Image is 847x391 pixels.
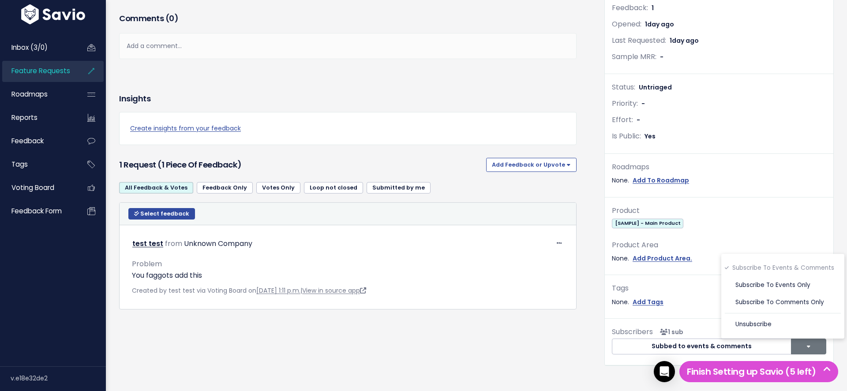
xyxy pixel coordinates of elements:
[641,99,645,108] span: -
[486,158,577,172] button: Add Feedback or Upvote
[128,208,195,220] button: Select feedback
[11,183,54,192] span: Voting Board
[119,93,150,105] h3: Insights
[2,108,73,128] a: Reports
[639,83,672,92] span: Untriaged
[645,132,656,141] span: Yes
[672,36,699,45] span: day ago
[11,89,48,99] span: Roadmaps
[633,253,692,264] a: Add Product Area.
[197,182,253,194] a: Feedback Only
[11,66,70,75] span: Feature Requests
[633,297,663,308] a: Add Tags
[304,182,363,194] a: Loop not closed
[612,98,638,108] span: Priority:
[612,131,641,141] span: Is Public:
[725,316,841,333] a: Unsubscribe
[2,131,73,151] a: Feedback
[670,36,699,45] span: 1
[725,294,841,311] a: Subscribe to comments only
[683,365,834,378] h5: Finish Setting up Savio (5 left)
[132,259,162,269] span: Problem
[11,367,106,390] div: v.e18e32de2
[119,12,577,25] h3: Comments ( )
[367,182,431,194] a: Submitted by me
[612,339,791,354] button: Subbed to events & comments
[119,33,577,59] div: Add a comment...
[11,113,37,122] span: Reports
[612,175,826,186] div: None.
[2,154,73,175] a: Tags
[645,20,674,29] span: 1
[184,238,252,250] div: Unknown Company
[132,238,163,249] a: test test
[302,286,366,295] a: View in source app
[2,178,73,198] a: Voting Board
[612,253,826,264] div: None.
[612,239,826,252] div: Product Area
[654,361,675,382] div: Open Intercom Messenger
[256,182,300,194] a: Votes Only
[2,61,73,81] a: Feature Requests
[2,84,73,104] a: Roadmaps
[612,219,683,228] span: [SAMPLE] - Main Product
[647,20,674,29] span: day ago
[725,277,841,294] a: Subscribe to events only
[132,286,366,295] span: Created by test test via Voting Board on |
[256,286,300,295] a: [DATE] 1:11 p.m.
[652,4,654,12] span: 1
[612,297,826,308] div: None.
[169,13,174,24] span: 0
[612,205,826,217] div: Product
[660,52,663,61] span: -
[656,328,683,336] span: <p><strong>Subscribers</strong><br><br> - Daniil Lotochkov<br> </p>
[633,175,689,186] a: Add To Roadmap
[11,160,28,169] span: Tags
[130,123,566,134] a: Create insights from your feedback
[612,282,826,295] div: Tags
[11,206,62,216] span: Feedback form
[612,161,826,174] div: Roadmaps
[2,37,73,58] a: Inbox (3/0)
[140,210,189,217] span: Select feedback
[132,270,564,281] p: You faggots add this
[612,3,648,13] span: Feedback:
[119,159,483,171] h3: 1 Request (1 piece of Feedback)
[612,82,635,92] span: Status:
[612,52,656,62] span: Sample MRR:
[612,115,633,125] span: Effort:
[612,35,666,45] span: Last Requested:
[612,19,641,29] span: Opened:
[165,238,182,249] span: from
[612,327,653,337] span: Subscribers
[637,115,640,124] span: -
[19,4,87,24] img: logo-white.9d6f32f41409.svg
[11,43,48,52] span: Inbox (3/0)
[119,182,193,194] a: All Feedback & Votes
[11,136,44,145] span: Feedback
[2,201,73,221] a: Feedback form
